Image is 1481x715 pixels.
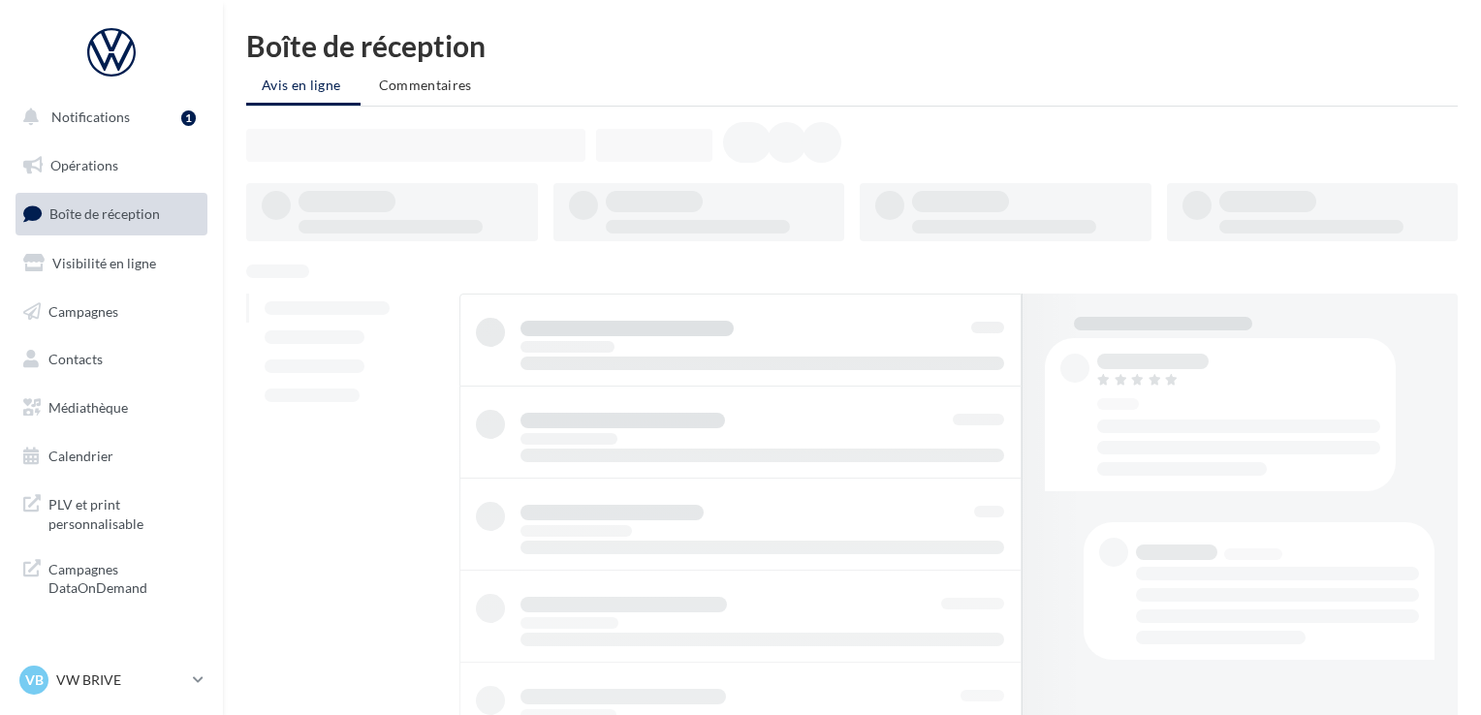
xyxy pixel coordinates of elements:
span: VB [25,670,44,690]
a: Campagnes DataOnDemand [12,548,211,606]
p: VW BRIVE [56,670,185,690]
span: Médiathèque [48,399,128,416]
a: Médiathèque [12,388,211,428]
a: Opérations [12,145,211,186]
span: Campagnes DataOnDemand [48,556,200,598]
span: PLV et print personnalisable [48,491,200,533]
a: Campagnes [12,292,211,332]
span: Visibilité en ligne [52,255,156,271]
span: Calendrier [48,448,113,464]
span: Notifications [51,109,130,125]
a: PLV et print personnalisable [12,483,211,541]
span: Boîte de réception [49,205,160,222]
span: Opérations [50,157,118,173]
div: Boîte de réception [246,31,1458,60]
a: Visibilité en ligne [12,243,211,284]
span: Contacts [48,351,103,367]
a: Boîte de réception [12,193,211,234]
span: Campagnes [48,302,118,319]
a: Calendrier [12,436,211,477]
div: 1 [181,110,196,126]
button: Notifications 1 [12,97,204,138]
span: Commentaires [379,77,472,93]
a: Contacts [12,339,211,380]
a: VB VW BRIVE [16,662,207,699]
